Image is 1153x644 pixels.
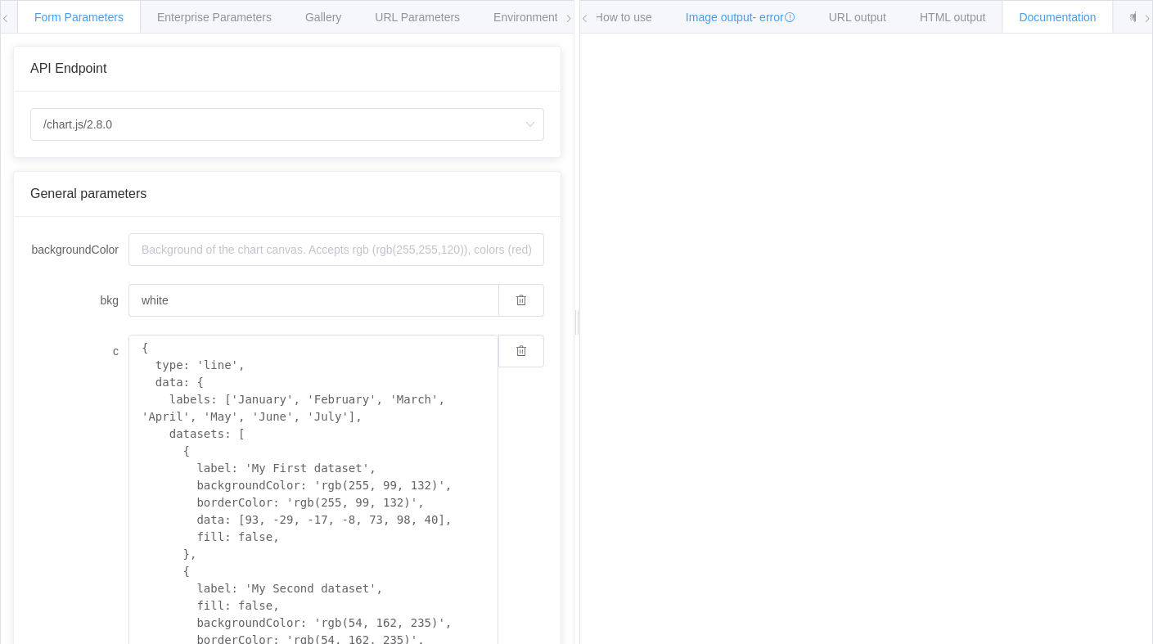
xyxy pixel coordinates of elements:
[30,233,128,266] label: backgroundColor
[30,335,128,367] label: c
[753,11,795,24] span: - error
[1019,11,1096,24] span: Documentation
[829,11,886,24] span: URL output
[157,11,272,24] span: Enterprise Parameters
[30,284,128,317] label: bkg
[305,11,341,24] span: Gallery
[375,11,460,24] span: URL Parameters
[30,108,544,141] input: Select
[493,11,564,24] span: Environments
[128,284,498,317] input: Background of the chart canvas. Accepts rgb (rgb(255,255,120)), colors (red), and url-encoded hex...
[34,11,124,24] span: Form Parameters
[578,11,652,24] span: 📘 How to use
[128,233,544,266] input: Background of the chart canvas. Accepts rgb (rgb(255,255,120)), colors (red), and url-encoded hex...
[30,61,106,75] span: API Endpoint
[920,11,985,24] span: HTML output
[30,187,146,200] span: General parameters
[686,11,795,24] span: Image output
